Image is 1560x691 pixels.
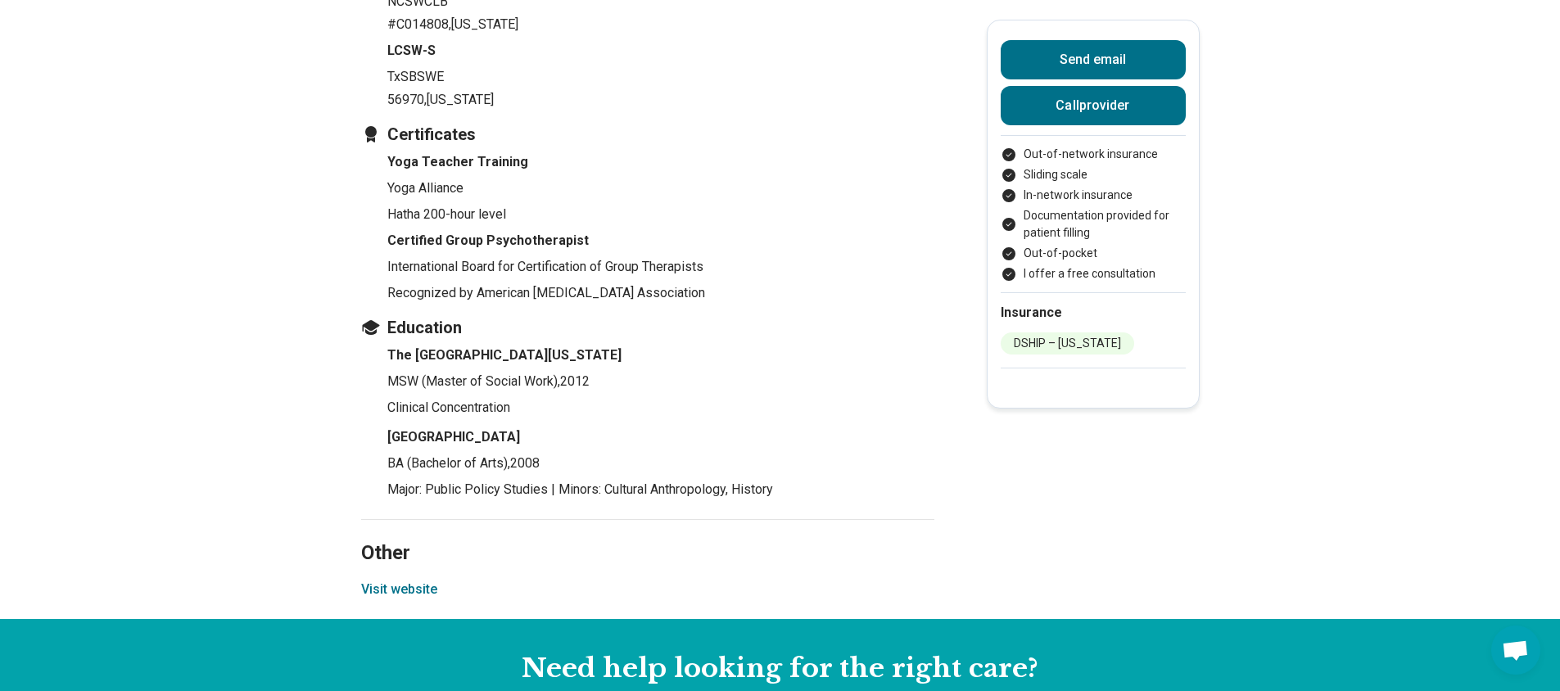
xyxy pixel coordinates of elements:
h4: Certified Group Psychotherapist [387,231,934,251]
p: Major: Public Policy Studies | Minors: Cultural Anthropology, History [387,480,934,499]
h4: LCSW-S [387,41,934,61]
h2: Insurance [1001,303,1186,323]
h4: [GEOGRAPHIC_DATA] [387,427,934,447]
li: Documentation provided for patient filling [1001,207,1186,242]
h3: Education [361,316,934,339]
p: International Board for Certification of Group Therapists [387,257,934,277]
button: Callprovider [1001,86,1186,125]
h3: Certificates [361,123,934,146]
div: Open chat [1491,626,1540,675]
p: #C014808 [387,15,934,34]
button: Visit website [361,580,437,599]
p: Yoga Alliance [387,178,934,198]
ul: Payment options [1001,146,1186,282]
h2: Need help looking for the right care? [13,652,1547,686]
p: Hatha 200-hour level [387,205,934,224]
li: Out-of-network insurance [1001,146,1186,163]
li: DSHIP – [US_STATE] [1001,332,1134,355]
li: I offer a free consultation [1001,265,1186,282]
h4: Yoga Teacher Training [387,152,934,172]
p: 56970 [387,90,934,110]
p: TxSBSWE [387,67,934,87]
span: , [US_STATE] [449,16,518,32]
p: BA (Bachelor of Arts) , 2008 [387,454,934,473]
li: Out-of-pocket [1001,245,1186,262]
span: , [US_STATE] [424,92,494,107]
li: Sliding scale [1001,166,1186,183]
h4: The [GEOGRAPHIC_DATA][US_STATE] [387,345,934,365]
p: MSW (Master of Social Work) , 2012 [387,372,934,391]
p: Clinical Concentration [387,398,934,418]
button: Send email [1001,40,1186,79]
h2: Other [361,500,934,567]
p: Recognized by American [MEDICAL_DATA] Association [387,283,934,303]
li: In-network insurance [1001,187,1186,204]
